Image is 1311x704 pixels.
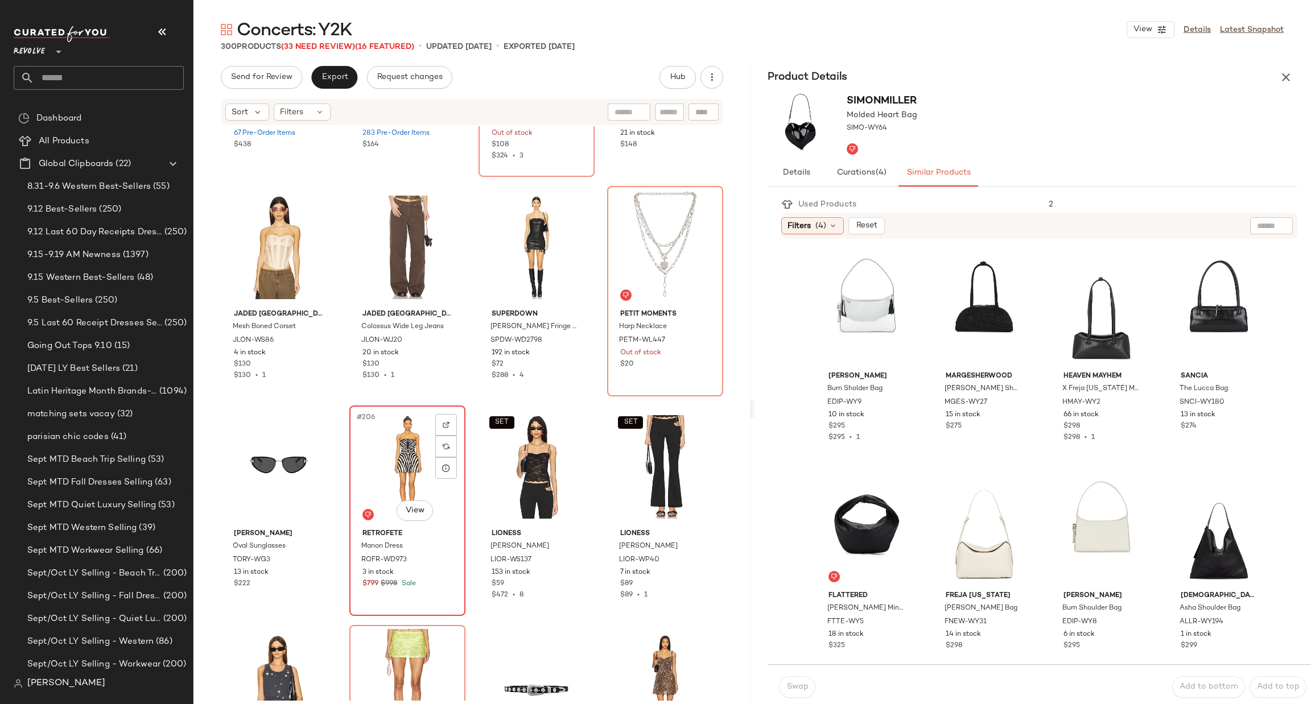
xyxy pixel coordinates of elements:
span: (39) [137,521,155,535]
span: Request changes [377,73,443,82]
span: (250) [162,226,187,239]
span: • [251,372,262,379]
span: Sept MTD Beach Trip Selling [27,453,146,466]
span: 153 in stock [492,568,530,578]
span: $130 [234,359,251,370]
span: • [496,40,499,53]
span: Concerts: Y2K [237,19,353,42]
span: (200) [161,567,187,580]
img: LIOR-WP40_V1.jpg [611,409,719,524]
span: $148 [620,140,637,150]
span: 13 in stock [234,568,269,578]
span: Sept/Oct LY Selling - Quiet Luxe [27,612,161,626]
span: 1 [262,372,266,379]
span: Export [321,73,348,82]
span: (200) [161,590,187,603]
span: (4) [875,168,887,177]
span: (250) [97,203,121,216]
span: Out of stock [620,348,661,358]
span: Reset [856,221,877,230]
span: The Lucca Bag [1180,384,1228,394]
span: $438 [234,140,251,150]
span: [PERSON_NAME] [619,541,678,552]
span: $298 [1063,434,1080,441]
span: LIOR-WS137 [490,555,531,565]
span: retrofete [362,529,452,539]
a: Latest Snapshot [1220,24,1284,36]
span: SPDW-WD2798 [490,336,542,346]
span: TORY-WG3 [233,555,270,565]
span: (16 Featured) [355,43,414,51]
span: [PERSON_NAME] [828,371,905,382]
img: ALLR-WY194_V1.jpg [1172,471,1266,586]
img: svg%3e [18,113,30,124]
button: Reset [848,217,885,234]
img: EDIP-WY9_V1.jpg [819,252,914,367]
img: cfy_white_logo.C9jOOHJF.svg [14,26,110,42]
div: 2 [1040,198,1298,210]
span: 9.15-9.19 AM Newness [27,249,121,262]
span: Filters [788,220,811,232]
span: • [1080,434,1091,441]
span: (48) [135,271,154,284]
span: LIONESS [492,529,582,539]
span: $59 [492,579,504,589]
img: LIOR-WS137_V1.jpg [483,409,591,524]
span: (53) [146,453,164,466]
span: SIMONMILLER [847,96,917,106]
span: $299 [1181,641,1197,651]
span: 67 Pre-Order Items [234,129,295,139]
span: Revolve [14,39,45,59]
div: Used Products [793,198,865,210]
span: $325 [828,641,845,651]
span: Sept MTD Quiet Luxury Selling [27,499,156,512]
span: SNCI-WY180 [1180,397,1225,408]
span: (1094) [157,385,187,398]
span: Sale [399,580,416,587]
span: View [405,506,424,515]
span: 1 [856,434,860,441]
span: $295 [828,434,845,441]
span: Mesh Boned Corset [233,322,296,332]
img: svg%3e [365,511,372,518]
span: $298 [1063,421,1080,432]
span: Jaded [GEOGRAPHIC_DATA] [362,309,452,320]
span: (15) [112,339,130,353]
button: Request changes [367,66,452,89]
span: 66 in stock [1063,410,1099,420]
img: svg%3e [14,679,23,688]
span: [PERSON_NAME] [27,677,105,690]
span: 4 in stock [234,348,266,358]
span: (200) [161,612,187,626]
span: • [419,40,422,53]
span: $998 [381,579,397,589]
span: $20 [620,359,634,370]
span: 283 Pre-Order Items [362,129,430,139]
span: $130 [362,359,380,370]
span: PETM-WL447 [619,336,665,346]
span: (250) [162,317,187,330]
span: MGES-WY27 [945,397,987,408]
span: superdown [492,309,582,320]
span: JLON-WS86 [233,336,274,346]
span: • [380,372,391,379]
span: Sept/Oct LY Selling - Beach Trip [27,567,161,580]
span: 192 in stock [492,348,530,358]
span: [PERSON_NAME] [1063,591,1140,601]
span: Sort [232,106,248,118]
span: FNEW-WY31 [945,617,987,627]
span: Sancia [1181,371,1257,382]
span: $295 [828,421,845,432]
span: Send for Review [230,73,292,82]
span: $274 [1181,421,1197,432]
span: Sept MTD Fall Dresses Selling [27,476,152,489]
span: 13 in stock [1181,410,1215,420]
span: 8 [520,591,523,599]
span: 1 [644,591,648,599]
span: Global Clipboards [39,158,113,171]
span: [PERSON_NAME] Bag [945,603,1017,614]
span: EDIP-WY8 [1062,617,1097,627]
span: Out of stock [492,129,533,139]
span: EDIP-WY9 [827,397,861,408]
span: 18 in stock [828,630,864,640]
